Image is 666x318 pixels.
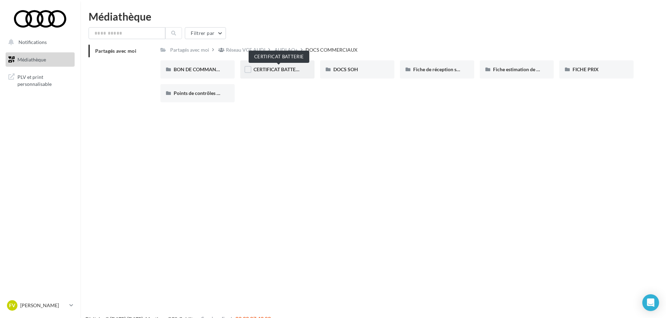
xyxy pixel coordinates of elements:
p: [PERSON_NAME] [20,302,67,309]
div: Réseau VGF AUDI [226,46,265,53]
div: DOCS COMMERCIAUX [305,46,357,53]
span: Médiathèque [17,57,46,62]
div: Open Intercom Messenger [642,294,659,311]
div: AUDI AO+ [274,46,298,53]
span: BON DE COMMANDE [174,66,222,72]
button: Filtrer par [185,27,226,39]
button: Notifications [4,35,73,50]
a: PLV et print personnalisable [4,69,76,90]
a: FV [PERSON_NAME] [6,299,75,312]
span: DOCS SOH [333,66,358,72]
span: CERTIFICAT BATTERIE [253,66,303,72]
span: Notifications [18,39,47,45]
span: Fiche de réception service VO [413,66,478,72]
a: Médiathèque [4,52,76,67]
div: Partagés avec moi [170,46,209,53]
div: Médiathèque [89,11,658,22]
span: Partagés avec moi [95,48,136,54]
span: FICHE PRIX [573,66,599,72]
span: FV [9,302,15,309]
span: PLV et print personnalisable [17,72,72,87]
span: Fiche estimation de reprise [493,66,552,72]
div: CERTIFICAT BATTERIE [249,51,309,63]
span: Points de contrôles AO+ [174,90,227,96]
